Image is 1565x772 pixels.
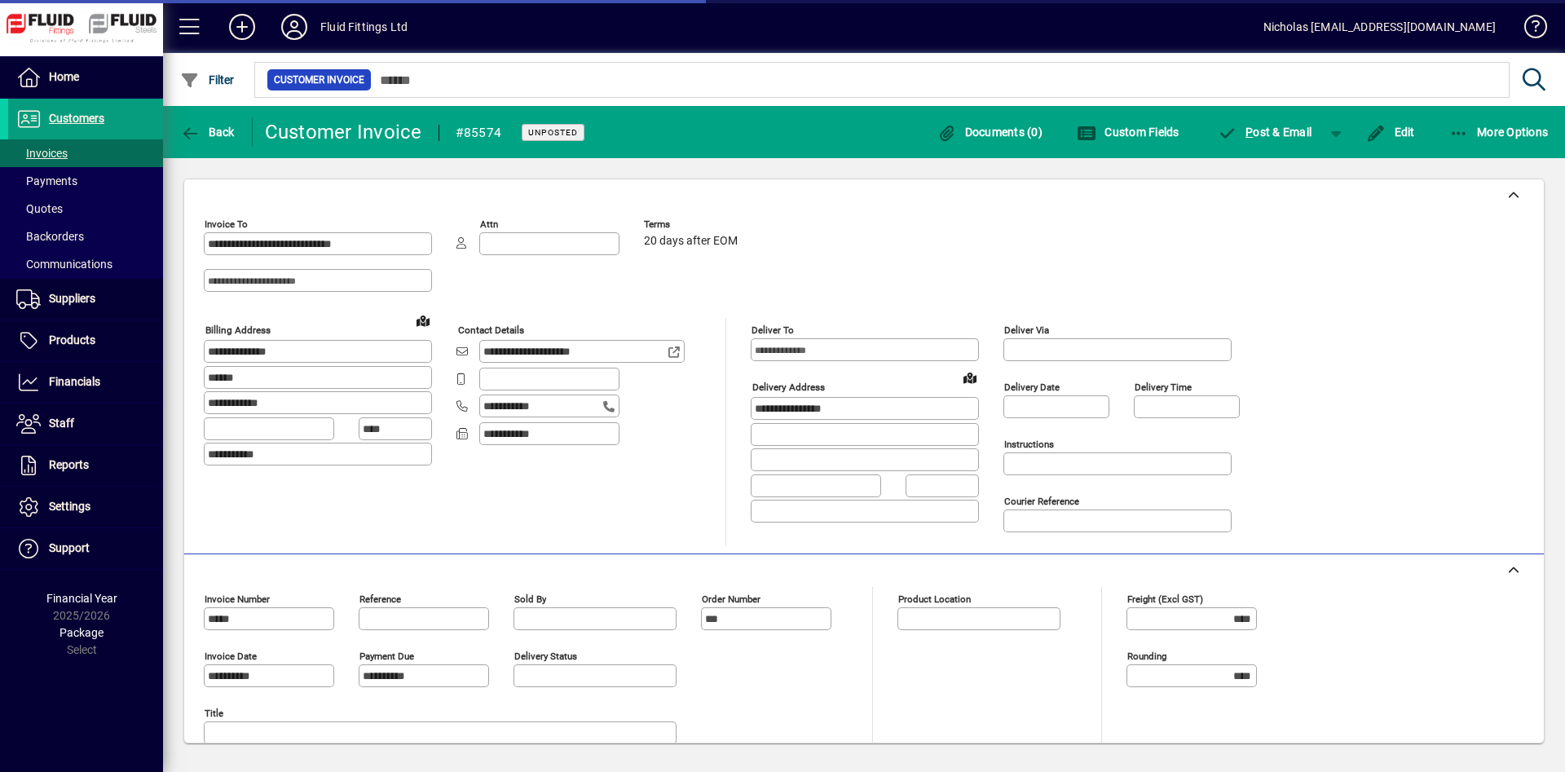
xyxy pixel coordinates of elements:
a: View on map [957,364,983,390]
mat-label: Deliver To [752,324,794,336]
a: Settings [8,487,163,527]
mat-label: Invoice number [205,593,270,605]
span: Custom Fields [1077,126,1179,139]
span: Invoices [16,147,68,160]
span: Financial Year [46,592,117,605]
span: Unposted [528,127,578,138]
a: Backorders [8,223,163,250]
span: Products [49,333,95,346]
span: ost & Email [1218,126,1312,139]
div: #85574 [456,120,502,146]
a: Invoices [8,139,163,167]
mat-label: Freight (excl GST) [1127,593,1203,605]
span: Communications [16,258,112,271]
div: Fluid Fittings Ltd [320,14,408,40]
a: Home [8,57,163,98]
span: Home [49,70,79,83]
a: View on map [410,307,436,333]
div: Nicholas [EMAIL_ADDRESS][DOMAIN_NAME] [1263,14,1496,40]
button: Custom Fields [1073,117,1184,147]
span: Suppliers [49,292,95,305]
button: Add [216,12,268,42]
span: Back [180,126,235,139]
button: Back [176,117,239,147]
mat-label: Sold by [514,593,546,605]
span: Settings [49,500,90,513]
span: Financials [49,375,100,388]
button: Edit [1362,117,1419,147]
a: Communications [8,250,163,278]
a: Products [8,320,163,361]
mat-label: Product location [898,593,971,605]
span: Support [49,541,90,554]
a: Reports [8,445,163,486]
mat-label: Deliver via [1004,324,1049,336]
mat-label: Attn [480,218,498,230]
a: Quotes [8,195,163,223]
span: More Options [1449,126,1549,139]
span: P [1245,126,1253,139]
span: Terms [644,219,742,230]
span: Customer Invoice [274,72,364,88]
mat-label: Invoice date [205,651,257,662]
span: Backorders [16,230,84,243]
span: Reports [49,458,89,471]
span: Documents (0) [937,126,1043,139]
a: Payments [8,167,163,195]
span: Filter [180,73,235,86]
span: Edit [1366,126,1415,139]
mat-label: Invoice To [205,218,248,230]
div: Customer Invoice [265,119,422,145]
a: Support [8,528,163,569]
button: Documents (0) [932,117,1047,147]
mat-label: Delivery date [1004,382,1060,393]
a: Knowledge Base [1512,3,1545,56]
a: Staff [8,404,163,444]
mat-label: Delivery time [1135,382,1192,393]
mat-label: Reference [359,593,401,605]
span: Staff [49,417,74,430]
mat-label: Delivery status [514,651,577,662]
mat-label: Courier Reference [1004,496,1079,507]
span: Customers [49,112,104,125]
span: Quotes [16,202,63,215]
mat-label: Rounding [1127,651,1166,662]
app-page-header-button: Back [163,117,253,147]
button: More Options [1445,117,1553,147]
button: Filter [176,65,239,95]
span: Package [60,626,104,639]
mat-label: Payment due [359,651,414,662]
span: Payments [16,174,77,187]
a: Financials [8,362,163,403]
mat-label: Title [205,708,223,719]
span: 20 days after EOM [644,235,738,248]
mat-label: Order number [702,593,760,605]
button: Profile [268,12,320,42]
a: Suppliers [8,279,163,320]
button: Post & Email [1210,117,1320,147]
mat-label: Instructions [1004,439,1054,450]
